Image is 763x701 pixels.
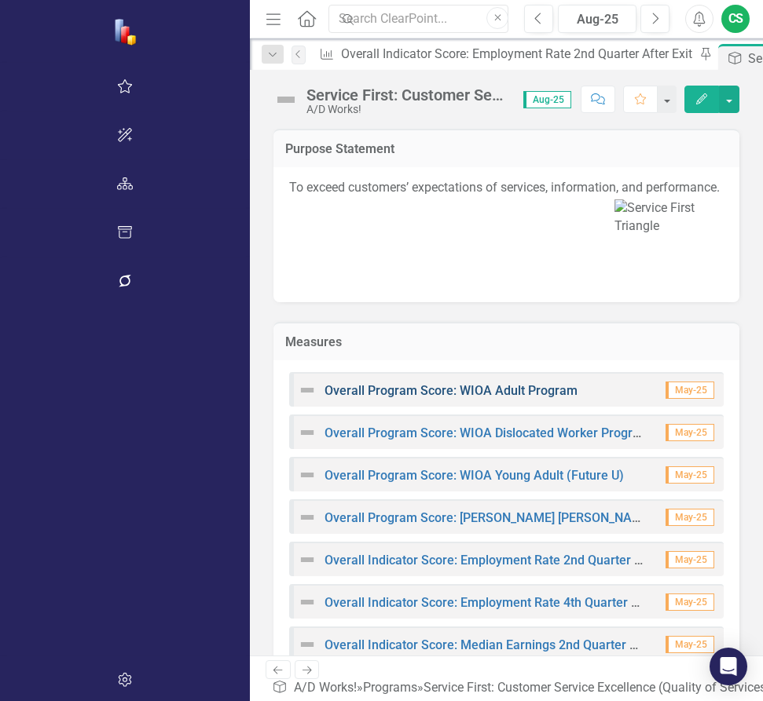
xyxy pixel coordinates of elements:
div: Overall Indicator Score: Employment Rate 2nd Quarter After Exit [341,44,695,64]
a: Overall Indicator Score: Median Earnings 2nd Quarter After Exit [325,637,682,652]
div: Service First: Customer Service Excellence (Quality of Services) [306,86,508,104]
img: Not Defined [273,87,299,112]
button: Aug-25 [558,5,636,33]
span: May-25 [666,466,714,484]
a: Overall Program Score: WIOA Dislocated Worker Program [325,425,651,440]
h3: Purpose Statement [285,142,728,156]
a: Overall Indicator Score: Employment Rate 2nd Quarter After Exit [325,553,687,568]
span: May-25 [666,636,714,653]
span: May-25 [666,509,714,526]
a: Overall Indicator Score: Employment Rate 4th Quarter After Exit [325,595,684,610]
a: Overall Program Score: WIOA Adult Program [325,383,578,398]
div: Open Intercom Messenger [710,648,747,685]
a: Overall Program Score: [PERSON_NAME] [PERSON_NAME] [325,510,653,525]
img: ClearPoint Strategy [113,17,141,45]
img: Not Defined [298,508,317,527]
button: CS [721,5,750,33]
img: Not Defined [298,593,317,612]
img: Service First Triangle [614,199,721,283]
img: Not Defined [298,423,317,442]
a: Overall Program Score: WIOA Young Adult (Future U) [325,468,624,483]
input: Search ClearPoint... [328,5,508,34]
span: May-25 [666,551,714,568]
span: May-25 [666,382,714,399]
img: Not Defined [298,466,317,484]
a: A/D Works! [294,680,357,695]
div: Aug-25 [563,10,631,29]
span: Aug-25 [523,91,571,108]
img: Not Defined [298,635,317,654]
div: A/D Works! [306,104,508,115]
span: May-25 [666,593,714,611]
a: Overall Indicator Score: Employment Rate 2nd Quarter After Exit [314,44,695,64]
p: To exceed customers’ expectations of services, information, and performance. [289,179,724,197]
img: Not Defined [298,550,317,569]
a: Programs [363,680,417,695]
h3: Measures [285,335,728,349]
img: Not Defined [298,381,317,400]
span: May-25 [666,424,714,441]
